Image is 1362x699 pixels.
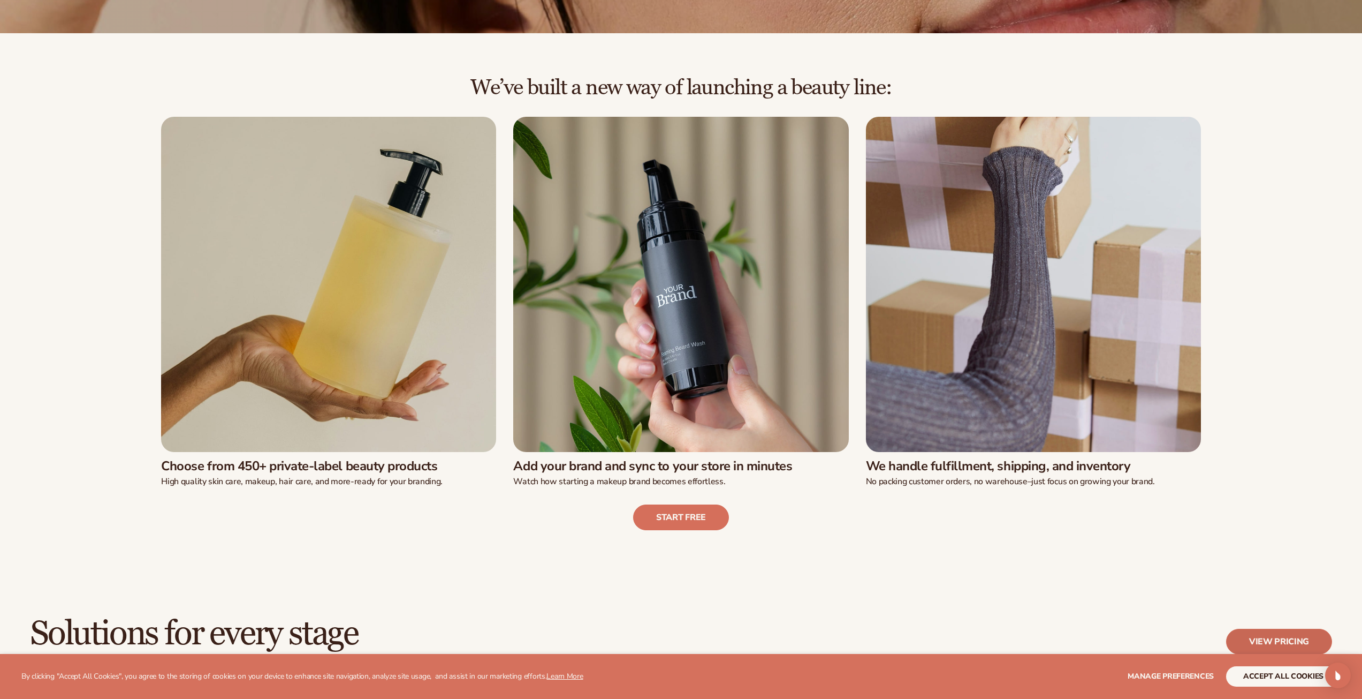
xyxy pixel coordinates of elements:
p: Watch how starting a makeup brand becomes effortless. [513,476,848,487]
h2: We’ve built a new way of launching a beauty line: [30,76,1332,100]
img: Female moving shipping boxes. [866,117,1201,452]
h3: We handle fulfillment, shipping, and inventory [866,459,1201,474]
h2: Solutions for every stage [30,616,358,652]
p: High quality skin care, makeup, hair care, and more-ready for your branding. [161,476,496,487]
p: No packing customer orders, no warehouse–just focus on growing your brand. [866,476,1201,487]
div: Open Intercom Messenger [1325,663,1351,688]
h3: Add your brand and sync to your store in minutes [513,459,848,474]
a: Learn More [546,671,583,681]
p: By clicking "Accept All Cookies", you agree to the storing of cookies on your device to enhance s... [21,672,583,681]
img: Female hand holding soap bottle. [161,117,496,452]
img: Male hand holding beard wash. [513,117,848,452]
a: View pricing [1226,629,1332,655]
button: accept all cookies [1226,666,1341,687]
h3: Choose from 450+ private-label beauty products [161,459,496,474]
button: Manage preferences [1128,666,1214,687]
a: Start free [633,505,729,530]
span: Manage preferences [1128,671,1214,681]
